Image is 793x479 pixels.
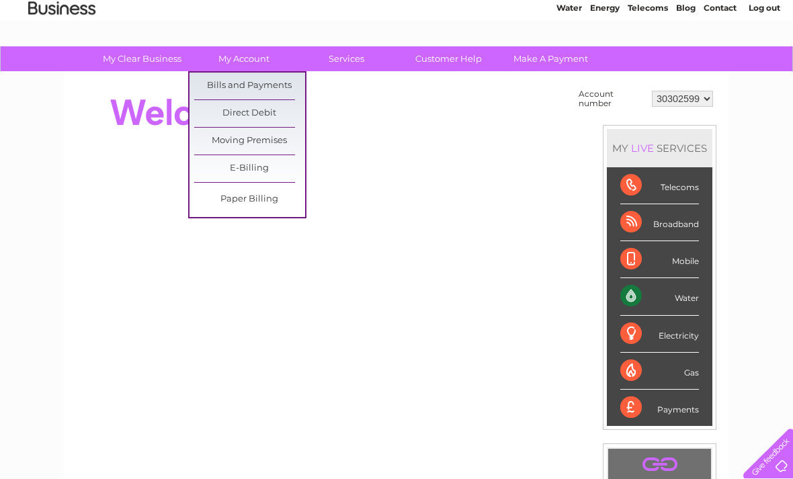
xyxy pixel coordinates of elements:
a: Water [556,57,582,67]
div: Broadband [620,204,699,241]
div: Water [620,278,699,315]
a: Customer Help [393,46,504,71]
a: Direct Debit [194,100,305,127]
div: Clear Business is a trading name of Verastar Limited (registered in [GEOGRAPHIC_DATA] No. 3667643... [80,7,715,65]
div: MY SERVICES [607,129,712,167]
a: My Account [189,46,300,71]
a: 0333 014 3131 [540,7,632,24]
div: Payments [620,390,699,426]
div: Telecoms [620,167,699,204]
td: Account number [575,86,649,112]
a: My Clear Business [87,46,198,71]
a: Services [291,46,402,71]
a: Log out [749,57,780,67]
a: Blog [676,57,696,67]
a: Contact [704,57,737,67]
img: logo.png [28,35,96,76]
div: Electricity [620,316,699,353]
a: Energy [590,57,620,67]
a: Paper Billing [194,186,305,213]
div: LIVE [628,142,657,155]
a: Moving Premises [194,128,305,155]
a: Telecoms [628,57,668,67]
a: Bills and Payments [194,73,305,99]
div: Mobile [620,241,699,278]
a: Make A Payment [495,46,606,71]
a: . [612,452,708,476]
div: Gas [620,353,699,390]
a: E-Billing [194,155,305,182]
